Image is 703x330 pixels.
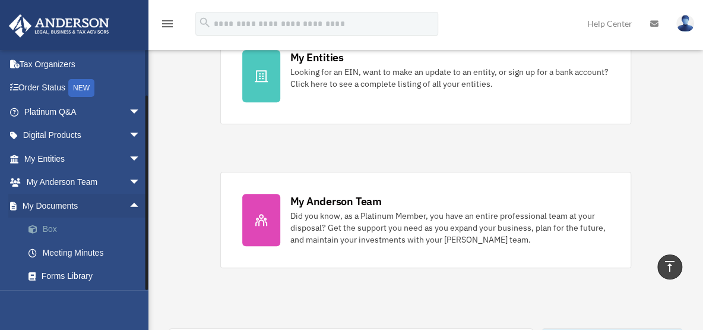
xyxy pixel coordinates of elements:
i: menu [160,17,175,31]
div: My Anderson Team [290,194,381,209]
a: Forms Library [17,265,159,288]
a: Box [17,218,159,241]
div: Looking for an EIN, want to make an update to an entity, or sign up for a bank account? Click her... [290,66,609,90]
a: Digital Productsarrow_drop_down [8,124,159,147]
a: Order StatusNEW [8,76,159,100]
a: vertical_align_top [657,254,682,279]
div: My Entities [290,50,343,65]
span: arrow_drop_down [129,171,153,195]
a: My Anderson Team Did you know, as a Platinum Member, you have an entire professional team at your... [220,172,631,268]
span: arrow_drop_down [129,147,153,171]
a: Notarize [17,288,159,312]
span: arrow_drop_down [129,100,153,124]
a: My Anderson Teamarrow_drop_down [8,171,159,194]
span: arrow_drop_up [129,194,153,218]
div: Did you know, as a Platinum Member, you have an entire professional team at your disposal? Get th... [290,210,609,246]
a: My Entities Looking for an EIN, want to make an update to an entity, or sign up for a bank accoun... [220,28,631,124]
a: My Entitiesarrow_drop_down [8,147,159,171]
a: menu [160,21,175,31]
a: Meeting Minutes [17,241,159,265]
i: search [198,16,211,29]
img: User Pic [676,15,694,32]
span: arrow_drop_down [129,124,153,148]
a: My Documentsarrow_drop_up [8,194,159,218]
img: Anderson Advisors Platinum Portal [5,14,113,37]
a: Tax Organizers [8,52,159,76]
a: Platinum Q&Aarrow_drop_down [8,100,159,124]
i: vertical_align_top [663,259,677,274]
div: NEW [68,79,94,97]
